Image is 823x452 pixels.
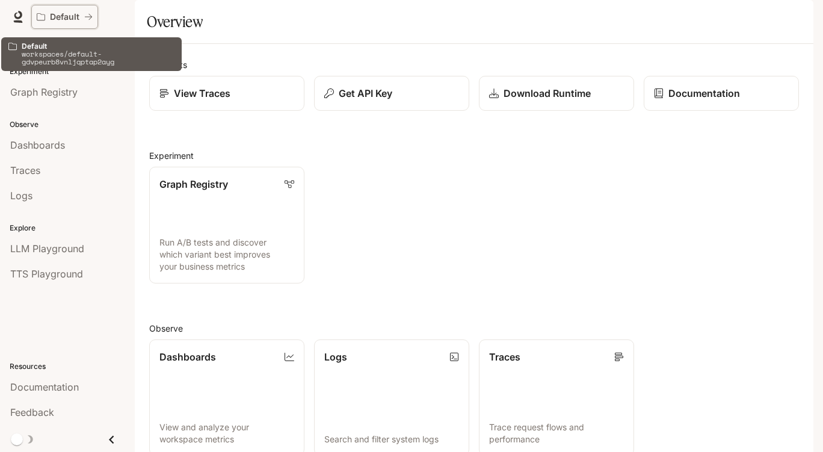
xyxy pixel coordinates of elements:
p: Default [50,12,79,22]
h2: Shortcuts [149,58,799,71]
h2: Observe [149,322,799,335]
p: Traces [489,350,520,364]
p: View Traces [174,86,230,101]
a: Graph RegistryRun A/B tests and discover which variant best improves your business metrics [149,167,304,283]
p: workspaces/default-gdvpeurb8vnljqptap2ayg [22,50,174,66]
p: Logs [324,350,347,364]
p: Trace request flows and performance [489,421,624,445]
h1: Overview [147,10,203,34]
p: Default [22,42,174,50]
h2: Experiment [149,149,799,162]
p: Documentation [668,86,740,101]
a: Documentation [644,76,799,111]
p: Get API Key [339,86,392,101]
p: Run A/B tests and discover which variant best improves your business metrics [159,237,294,273]
button: Get API Key [314,76,469,111]
p: Search and filter system logs [324,433,459,445]
button: All workspaces [31,5,98,29]
a: Download Runtime [479,76,634,111]
p: Graph Registry [159,177,228,191]
p: Download Runtime [504,86,591,101]
p: Dashboards [159,350,216,364]
a: View Traces [149,76,304,111]
p: View and analyze your workspace metrics [159,421,294,445]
